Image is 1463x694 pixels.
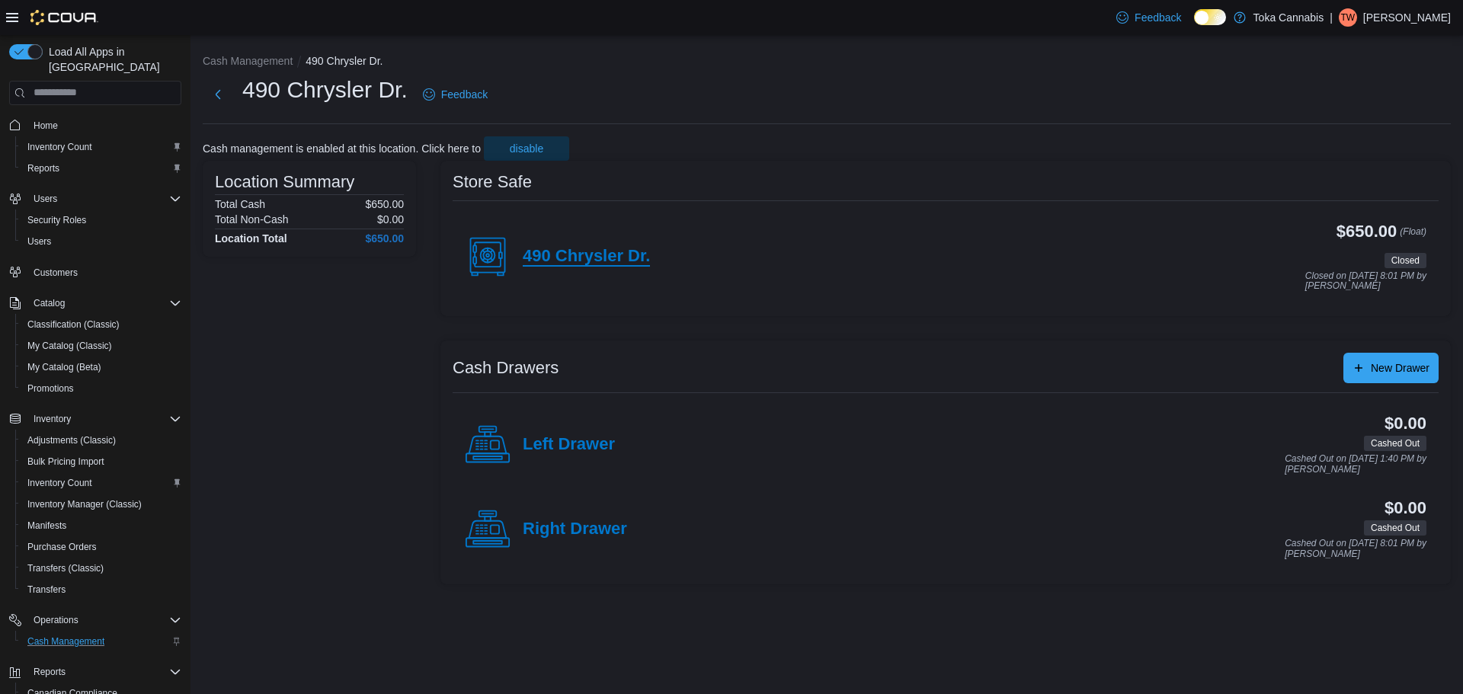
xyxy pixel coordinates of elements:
[1385,499,1426,517] h3: $0.00
[365,232,404,245] h4: $650.00
[15,314,187,335] button: Classification (Classic)
[34,297,65,309] span: Catalog
[21,211,181,229] span: Security Roles
[1400,222,1426,250] p: (Float)
[27,541,97,553] span: Purchase Orders
[21,453,181,471] span: Bulk Pricing Import
[21,538,181,556] span: Purchase Orders
[1391,254,1420,267] span: Closed
[523,520,627,539] h4: Right Drawer
[15,357,187,378] button: My Catalog (Beta)
[27,456,104,468] span: Bulk Pricing Import
[1385,253,1426,268] span: Closed
[1194,9,1226,25] input: Dark Mode
[27,294,181,312] span: Catalog
[306,55,383,67] button: 490 Chrysler Dr.
[21,159,181,177] span: Reports
[21,232,57,251] a: Users
[21,632,110,651] a: Cash Management
[417,79,494,110] a: Feedback
[34,666,66,678] span: Reports
[21,580,181,599] span: Transfers
[1341,8,1356,27] span: TW
[43,44,181,75] span: Load All Apps in [GEOGRAPHIC_DATA]
[1343,353,1439,383] button: New Drawer
[21,138,98,156] a: Inventory Count
[27,117,64,135] a: Home
[15,558,187,579] button: Transfers (Classic)
[21,379,181,398] span: Promotions
[21,315,126,334] a: Classification (Classic)
[21,159,66,177] a: Reports
[21,138,181,156] span: Inventory Count
[15,231,187,252] button: Users
[1330,8,1333,27] p: |
[441,87,488,102] span: Feedback
[510,141,543,156] span: disable
[30,10,98,25] img: Cova
[1285,454,1426,475] p: Cashed Out on [DATE] 1:40 PM by [PERSON_NAME]
[3,261,187,283] button: Customers
[215,198,265,210] h6: Total Cash
[1110,2,1187,33] a: Feedback
[27,434,116,446] span: Adjustments (Classic)
[21,358,181,376] span: My Catalog (Beta)
[15,430,187,451] button: Adjustments (Classic)
[3,188,187,209] button: Users
[21,337,118,355] a: My Catalog (Classic)
[27,663,181,681] span: Reports
[21,517,72,535] a: Manifests
[21,632,181,651] span: Cash Management
[523,435,615,455] h4: Left Drawer
[27,498,142,510] span: Inventory Manager (Classic)
[203,142,481,155] p: Cash management is enabled at this location. Click here to
[1363,8,1451,27] p: [PERSON_NAME]
[34,614,78,626] span: Operations
[21,232,181,251] span: Users
[3,114,187,136] button: Home
[34,413,71,425] span: Inventory
[27,361,101,373] span: My Catalog (Beta)
[27,611,85,629] button: Operations
[1253,8,1324,27] p: Toka Cannabis
[21,559,181,577] span: Transfers (Classic)
[1339,8,1357,27] div: Ty Wilson
[27,663,72,681] button: Reports
[21,474,98,492] a: Inventory Count
[21,358,107,376] a: My Catalog (Beta)
[203,55,293,67] button: Cash Management
[15,451,187,472] button: Bulk Pricing Import
[21,379,80,398] a: Promotions
[34,267,78,279] span: Customers
[21,580,72,599] a: Transfers
[21,431,181,449] span: Adjustments (Classic)
[15,335,187,357] button: My Catalog (Classic)
[203,53,1451,72] nav: An example of EuiBreadcrumbs
[27,294,71,312] button: Catalog
[1385,414,1426,433] h3: $0.00
[1371,437,1420,450] span: Cashed Out
[215,213,289,225] h6: Total Non-Cash
[27,190,63,208] button: Users
[27,584,66,596] span: Transfers
[1305,271,1426,292] p: Closed on [DATE] 8:01 PM by [PERSON_NAME]
[21,495,181,513] span: Inventory Manager (Classic)
[21,495,148,513] a: Inventory Manager (Classic)
[523,247,650,267] h4: 490 Chrysler Dr.
[1371,360,1429,376] span: New Drawer
[27,235,51,248] span: Users
[203,79,233,110] button: Next
[1364,520,1426,536] span: Cashed Out
[3,408,187,430] button: Inventory
[15,472,187,494] button: Inventory Count
[27,340,112,352] span: My Catalog (Classic)
[1371,521,1420,535] span: Cashed Out
[27,214,86,226] span: Security Roles
[21,538,103,556] a: Purchase Orders
[377,213,404,225] p: $0.00
[242,75,408,105] h1: 490 Chrysler Dr.
[215,173,354,191] h3: Location Summary
[27,264,84,282] a: Customers
[1337,222,1397,241] h3: $650.00
[15,378,187,399] button: Promotions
